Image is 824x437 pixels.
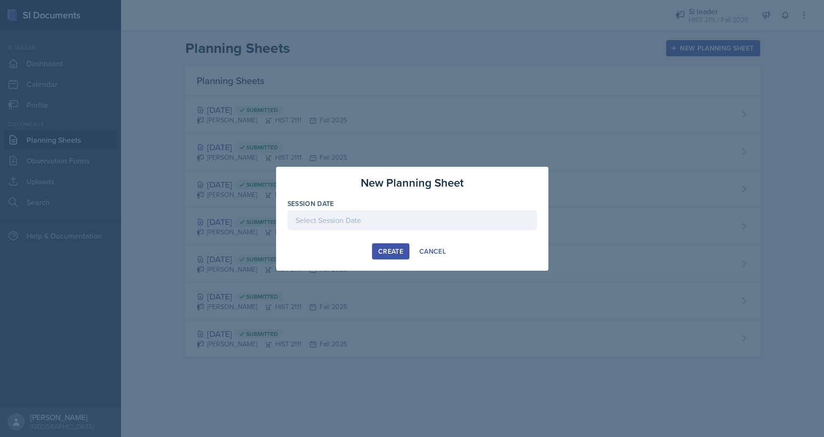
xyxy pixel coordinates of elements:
button: Create [372,243,409,259]
label: Session Date [287,199,334,208]
h3: New Planning Sheet [361,174,464,191]
div: Cancel [419,248,446,255]
button: Cancel [413,243,452,259]
div: Create [378,248,403,255]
